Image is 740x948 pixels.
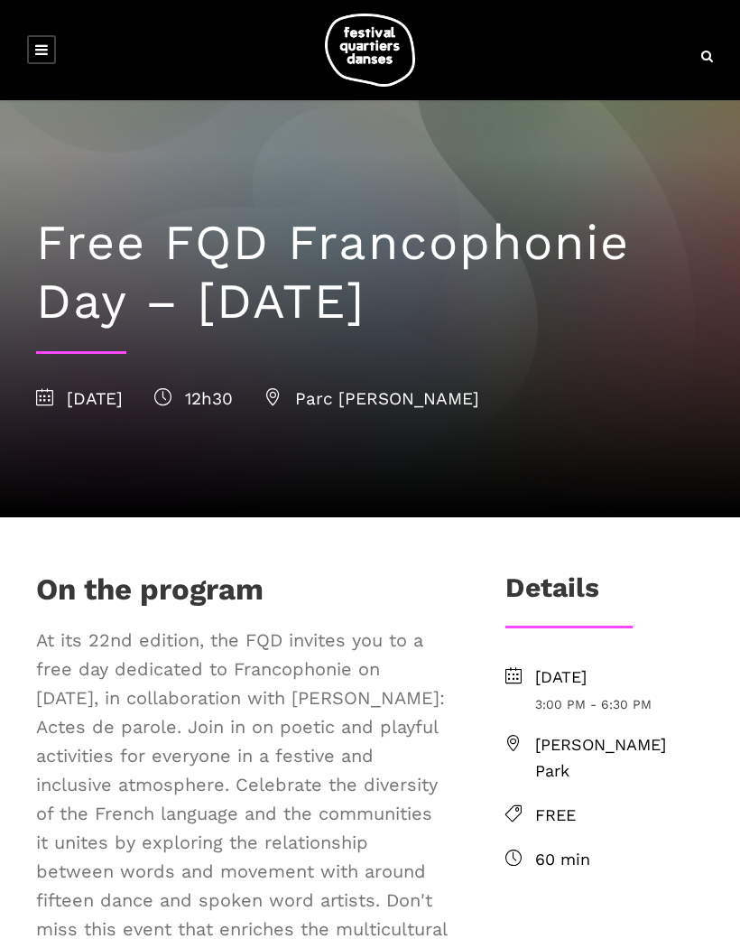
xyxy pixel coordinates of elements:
[505,572,599,617] h3: Details
[264,388,479,409] span: Parc [PERSON_NAME]
[535,803,704,829] span: FREE
[36,572,264,617] h1: On the program
[36,214,704,331] h1: Free FQD Francophonie Day – [DATE]
[154,388,233,409] span: 12h30
[535,732,704,785] span: [PERSON_NAME] Park
[325,14,415,87] img: logo-fqd-med
[535,665,704,691] span: [DATE]
[535,694,704,714] span: 3:00 PM - 6:30 PM
[36,388,123,409] span: [DATE]
[535,847,704,873] span: 60 min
